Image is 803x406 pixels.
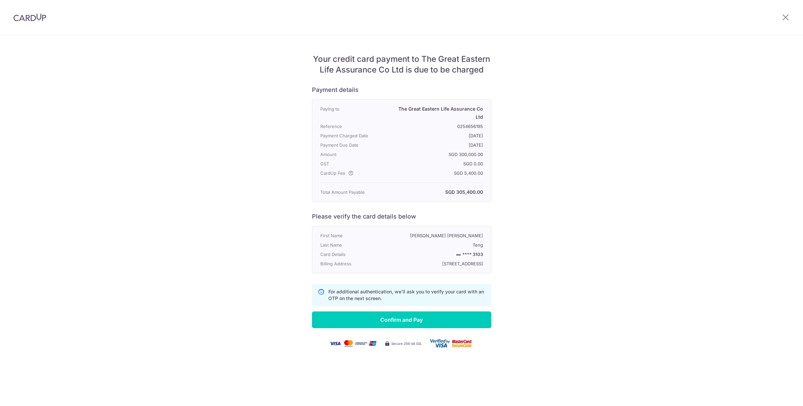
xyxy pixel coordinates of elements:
[385,141,483,149] p: [DATE]
[454,252,462,257] img: VISA
[320,260,385,268] p: Billing Address
[328,288,486,302] p: For additional authentication, we'll ask you to verify your card with an OTP on the next screen.
[13,13,46,21] img: CardUp
[312,311,491,328] input: Confirm and Pay
[320,141,385,149] p: Payment Due Date
[385,241,483,249] p: Teng
[320,188,385,196] p: Total Amount Payable
[320,150,385,158] p: Amount
[385,260,483,268] p: [STREET_ADDRESS]
[320,241,385,249] p: Last Name
[320,105,385,121] p: Paying to
[430,339,474,348] img: user_card-c562eb6b5b8b8ec84dccdc07e9bd522830960ef8db174c7131827c7f1303a312.png
[312,213,491,221] h6: Please verify the card details below
[385,150,483,158] p: SGD 300,000.00
[385,160,483,168] p: SGD 0.00
[312,54,491,75] h5: Your credit card payment to The Great Eastern Life Assurance Co Ltd is due to be charged
[320,250,385,258] p: Card Details
[385,105,483,121] p: The Great Eastern Life Assurance Co Ltd
[385,169,483,177] p: SGD 5,400.00
[391,341,422,346] span: Secure 256-bit SSL
[385,122,483,130] p: 0254656195
[385,188,483,196] p: SGD 305,400.00
[320,132,385,140] p: Payment Charged Date
[320,169,345,177] span: CardUp Fee
[330,340,377,347] img: visa-mc-amex-unionpay-34850ac9868a6d5de2caf4e02a0bbe60382aa94c6170d4c8a8a06feceedd426a.png
[320,122,385,130] p: Reference
[385,132,483,140] p: [DATE]
[320,232,385,240] p: First Name
[385,232,483,240] p: [PERSON_NAME] [PERSON_NAME]
[320,160,385,168] p: GST
[312,86,491,94] h6: Payment details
